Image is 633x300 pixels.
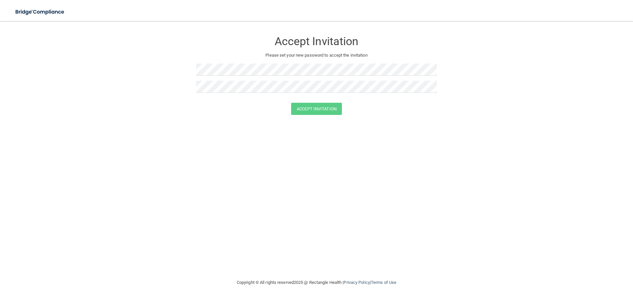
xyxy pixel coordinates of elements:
h3: Accept Invitation [196,35,437,47]
p: Please set your new password to accept the invitation [201,51,432,59]
button: Accept Invitation [291,103,342,115]
div: Copyright © All rights reserved 2025 @ Rectangle Health | | [196,272,437,293]
a: Terms of Use [371,280,396,285]
a: Privacy Policy [344,280,370,285]
img: bridge_compliance_login_screen.278c3ca4.svg [10,5,71,19]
